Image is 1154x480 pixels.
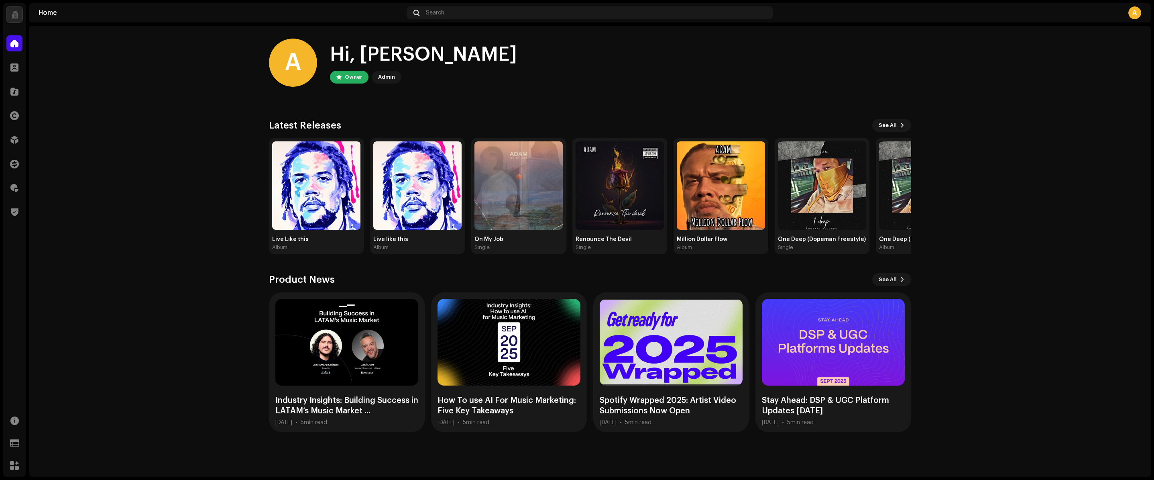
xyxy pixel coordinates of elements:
[879,117,897,133] span: See All
[269,119,341,132] h3: Latest Releases
[778,236,866,243] div: One Deep (Dopeman Freestyle)
[677,244,692,251] div: Album
[39,10,404,16] div: Home
[373,141,462,230] img: a363c9a5-92ee-4eb1-ab0b-79701cfd697a
[373,236,462,243] div: Live like this
[762,395,905,416] div: Stay Ahead: DSP & UGC Platform Updates [DATE]
[600,395,743,416] div: Spotify Wrapped 2025: Artist Video Submissions Now Open
[345,72,362,82] div: Owner
[275,419,292,426] div: [DATE]
[438,419,454,426] div: [DATE]
[295,419,297,426] div: •
[872,273,911,286] button: See All
[474,244,490,251] div: Single
[1128,6,1141,19] div: A
[762,419,779,426] div: [DATE]
[576,244,591,251] div: Single
[272,244,287,251] div: Album
[275,395,418,416] div: Industry Insights: Building Success in LATAM’s Music Market ...
[330,42,517,67] div: Hi, [PERSON_NAME]
[872,119,911,132] button: See All
[463,419,489,426] div: 5
[879,236,967,243] div: One Deep (Dopeman Freestyle)
[628,420,651,425] span: min read
[879,141,967,230] img: 5a6379e3-4c87-404d-b72b-f24c5a61fec6
[600,419,617,426] div: [DATE]
[474,236,563,243] div: On My Job
[272,236,360,243] div: Live Like this
[269,39,317,87] div: A
[301,419,327,426] div: 5
[576,141,664,230] img: 8d412bd9-c04c-4d67-9300-a97a8f03ffad
[778,244,793,251] div: Single
[879,272,897,288] span: See All
[378,72,395,82] div: Admin
[269,273,335,286] h3: Product News
[620,419,622,426] div: •
[879,244,894,251] div: Album
[466,420,489,425] span: min read
[426,10,444,16] span: Search
[625,419,651,426] div: 5
[438,395,580,416] div: How To use AI For Music Marketing: Five Key Takeaways
[576,236,664,243] div: Renounce The Devil
[373,244,389,251] div: Album
[272,141,360,230] img: 304fa9ca-f58f-4197-9d2c-95865cdf0df0
[778,141,866,230] img: 3256e2da-56b3-448b-b8a7-1fe02abfb0a4
[677,236,765,243] div: Million Dollar Flow
[304,420,327,425] span: min read
[790,420,814,425] span: min read
[677,141,765,230] img: 44cc82c3-52d7-4bee-a7f6-4c61b72c46f9
[458,419,460,426] div: •
[782,419,784,426] div: •
[787,419,814,426] div: 5
[474,141,563,230] img: 2f25a3de-1861-45b4-977a-9b56e7c0b529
